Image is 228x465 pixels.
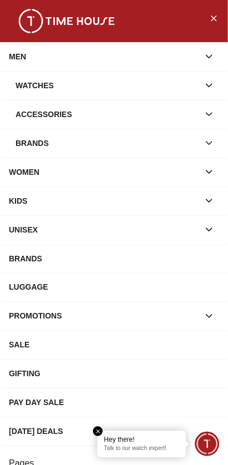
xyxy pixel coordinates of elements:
[9,422,219,442] div: [DATE] DEALS
[9,249,219,269] div: BRANDS
[16,133,199,153] div: Brands
[11,9,122,33] img: ...
[104,446,180,453] p: Talk to our watch expert!
[9,393,219,413] div: PAY DAY SALE
[9,277,219,297] div: LUGGAGE
[9,162,199,182] div: WOMEN
[9,335,219,355] div: SALE
[9,220,199,240] div: UNISEX
[205,9,222,27] button: Close Menu
[104,436,180,444] div: Hey there!
[195,432,220,457] div: Chat Widget
[9,191,199,211] div: KIDS
[93,427,103,437] em: Close tooltip
[16,104,199,124] div: Accessories
[9,47,199,67] div: MEN
[9,364,219,384] div: GIFTING
[16,75,199,95] div: Watches
[9,306,199,326] div: PROMOTIONS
